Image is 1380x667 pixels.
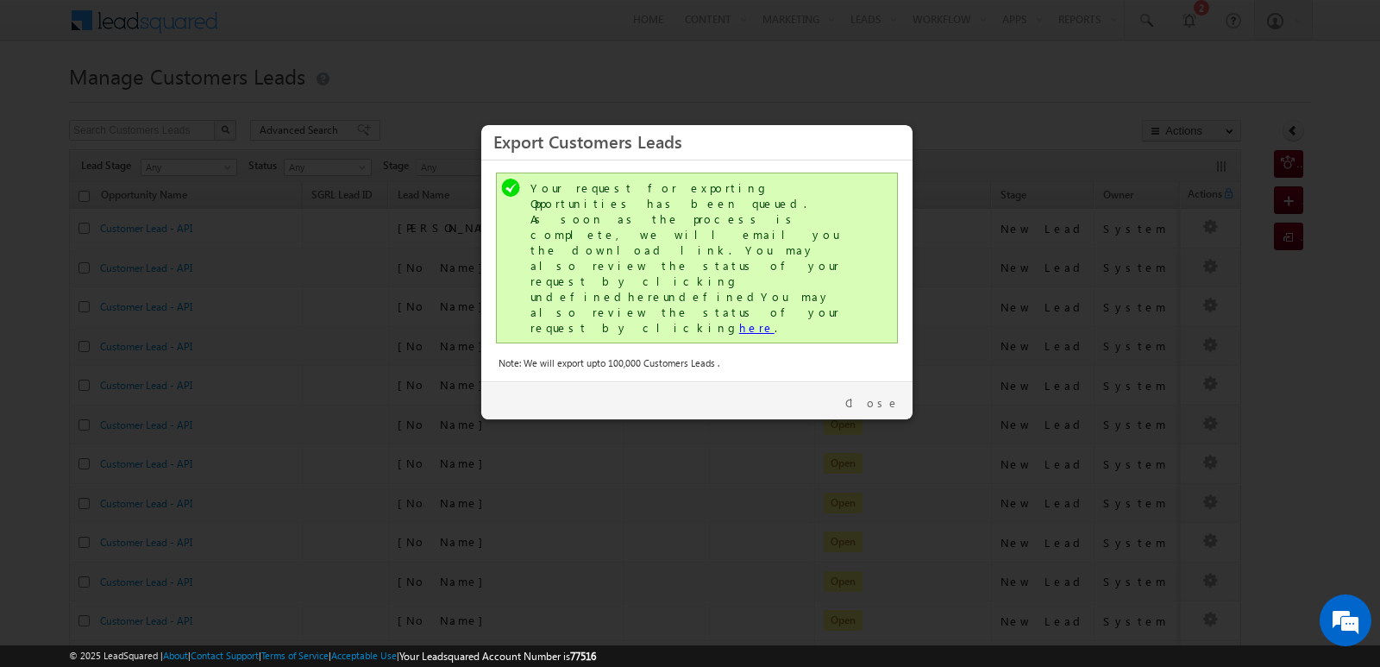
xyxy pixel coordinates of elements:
[399,650,596,663] span: Your Leadsquared Account Number is
[845,395,900,411] a: Close
[191,650,259,661] a: Contact Support
[331,650,397,661] a: Acceptable Use
[69,648,596,664] span: © 2025 LeadSquared | | | | |
[261,650,329,661] a: Terms of Service
[493,126,900,156] h3: Export Customers Leads
[739,320,775,335] a: here
[499,356,895,371] div: Note: We will export upto 100,000 Customers Leads .
[570,650,596,663] span: 77516
[530,180,867,336] div: Your request for exporting Opportunities has been queued. As soon as the process is complete, we ...
[163,650,188,661] a: About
